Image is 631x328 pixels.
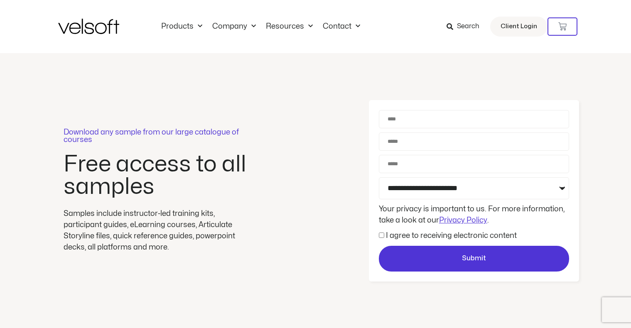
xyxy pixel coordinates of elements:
span: Submit [462,253,486,264]
a: CompanyMenu Toggle [207,22,261,31]
a: ResourcesMenu Toggle [261,22,318,31]
h2: Free access to all samples [64,153,250,198]
span: Search [457,21,479,32]
img: Velsoft Training Materials [58,19,119,34]
span: Client Login [501,21,537,32]
div: Your privacy is important to us. For more information, take a look at our . [377,203,571,226]
a: ProductsMenu Toggle [156,22,207,31]
p: Download any sample from our large catalogue of courses [64,129,250,144]
a: ContactMenu Toggle [318,22,365,31]
a: Client Login [490,17,548,37]
button: Submit [379,246,569,272]
div: Samples include instructor-led training kits, participant guides, eLearning courses, Articulate S... [64,208,250,253]
label: I agree to receiving electronic content [386,232,517,239]
nav: Menu [156,22,365,31]
a: Search [447,20,485,34]
a: Privacy Policy [439,217,487,224]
